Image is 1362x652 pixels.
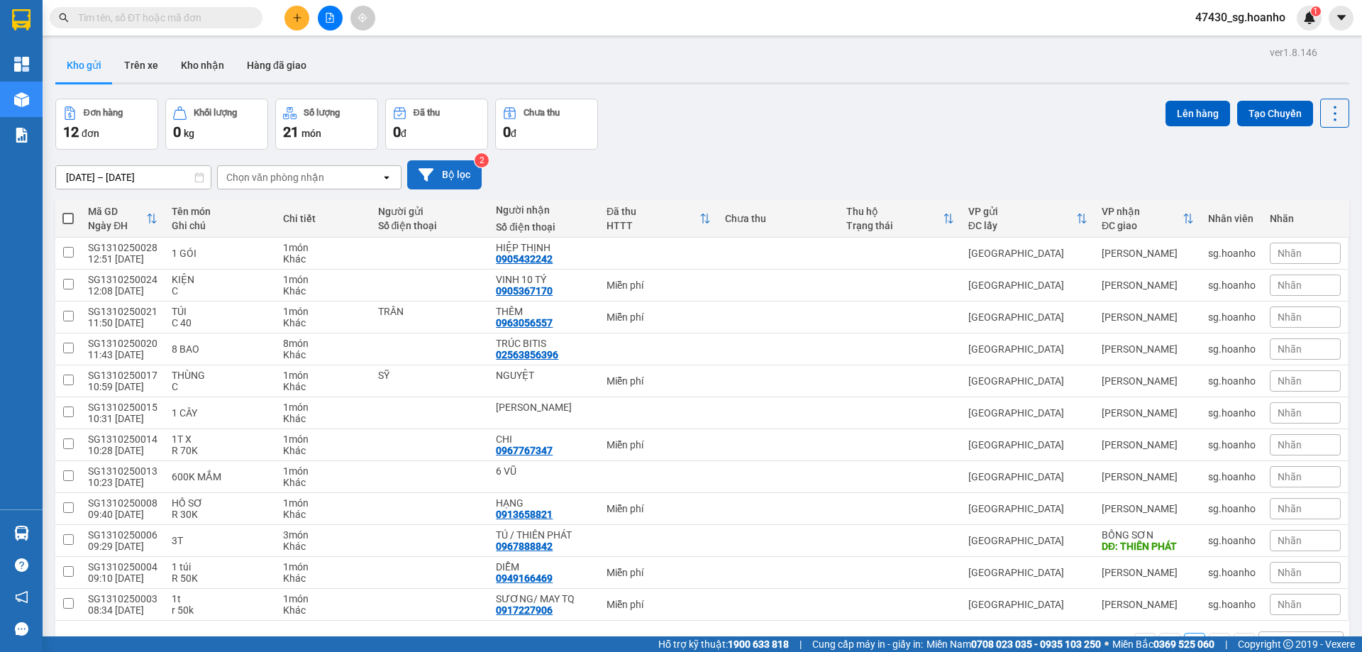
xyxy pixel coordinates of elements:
[496,242,592,253] div: HIỆP THỊNH
[170,48,236,82] button: Kho nhận
[496,445,553,456] div: 0967767347
[283,497,363,509] div: 1 món
[1095,200,1201,238] th: Toggle SortBy
[283,402,363,413] div: 1 món
[63,123,79,140] span: 12
[88,274,157,285] div: SG1310250024
[496,529,592,541] div: TÚ / THIÊN PHÁT
[88,317,157,328] div: 11:50 [DATE]
[1166,101,1230,126] button: Lên hàng
[1278,439,1302,451] span: Nhãn
[55,99,158,150] button: Đơn hàng12đơn
[725,213,832,224] div: Chưa thu
[88,220,146,231] div: Ngày ĐH
[88,381,157,392] div: 10:59 [DATE]
[1208,471,1256,482] div: sg.hoanho
[1208,343,1256,355] div: sg.hoanho
[839,200,960,238] th: Toggle SortBy
[283,370,363,381] div: 1 món
[283,529,363,541] div: 3 món
[1268,636,1312,651] div: 20 / trang
[283,381,363,392] div: Khác
[88,541,157,552] div: 09:29 [DATE]
[1208,599,1256,610] div: sg.hoanho
[81,200,165,238] th: Toggle SortBy
[496,317,553,328] div: 0963056557
[607,280,711,291] div: Miễn phí
[172,306,269,317] div: TÚI
[318,6,343,31] button: file-add
[496,253,553,265] div: 0905432242
[1335,11,1348,24] span: caret-down
[1278,311,1302,323] span: Nhãn
[378,206,482,217] div: Người gửi
[283,253,363,265] div: Khác
[728,639,789,650] strong: 1900 633 818
[350,6,375,31] button: aim
[607,439,711,451] div: Miễn phí
[496,204,592,216] div: Người nhận
[1102,248,1194,259] div: [PERSON_NAME]
[511,128,516,139] span: đ
[1208,503,1256,514] div: sg.hoanho
[1102,503,1194,514] div: [PERSON_NAME]
[1278,248,1302,259] span: Nhãn
[1278,567,1302,578] span: Nhãn
[283,306,363,317] div: 1 món
[172,535,269,546] div: 3T
[194,108,237,118] div: Khối lượng
[968,535,1087,546] div: [GEOGRAPHIC_DATA]
[1278,407,1302,419] span: Nhãn
[968,407,1087,419] div: [GEOGRAPHIC_DATA]
[172,274,269,285] div: KIỆN
[1329,6,1353,31] button: caret-down
[325,13,335,23] span: file-add
[968,375,1087,387] div: [GEOGRAPHIC_DATA]
[172,573,269,584] div: R 50K
[88,497,157,509] div: SG1310250008
[1102,407,1194,419] div: [PERSON_NAME]
[172,561,269,573] div: 1 túi
[172,220,269,231] div: Ghi chú
[1208,213,1256,224] div: Nhân viên
[14,526,29,541] img: warehouse-icon
[283,509,363,520] div: Khác
[968,280,1087,291] div: [GEOGRAPHIC_DATA]
[496,306,592,317] div: THÊM
[496,274,592,285] div: VINH 10 TÝ
[496,285,553,297] div: 0905367170
[846,206,942,217] div: Thu hộ
[496,497,592,509] div: HẠNG
[304,108,340,118] div: Số lượng
[88,402,157,413] div: SG1310250015
[658,636,789,652] span: Hỗ trợ kỹ thuật:
[172,343,269,355] div: 8 BAO
[812,636,923,652] span: Cung cấp máy in - giấy in:
[1208,280,1256,291] div: sg.hoanho
[1208,375,1256,387] div: sg.hoanho
[1184,9,1297,26] span: 47430_sg.hoanho
[15,622,28,636] span: message
[88,433,157,445] div: SG1310250014
[496,561,592,573] div: DIỄM
[88,285,157,297] div: 12:08 [DATE]
[414,108,440,118] div: Đã thu
[283,349,363,360] div: Khác
[496,338,592,349] div: TRÚC BITIS
[961,200,1095,238] th: Toggle SortBy
[496,370,592,381] div: NGUYỆT
[1102,529,1194,541] div: BỒNG SƠN
[496,402,592,413] div: VĂN HÀ
[59,13,69,23] span: search
[1225,636,1227,652] span: |
[1102,541,1194,552] div: DĐ: THIÊN PHÁT
[283,285,363,297] div: Khác
[1208,567,1256,578] div: sg.hoanho
[607,220,699,231] div: HTTT
[12,9,31,31] img: logo-vxr
[968,220,1076,231] div: ĐC lấy
[846,220,942,231] div: Trạng thái
[283,213,363,224] div: Chi tiết
[283,274,363,285] div: 1 món
[1278,343,1302,355] span: Nhãn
